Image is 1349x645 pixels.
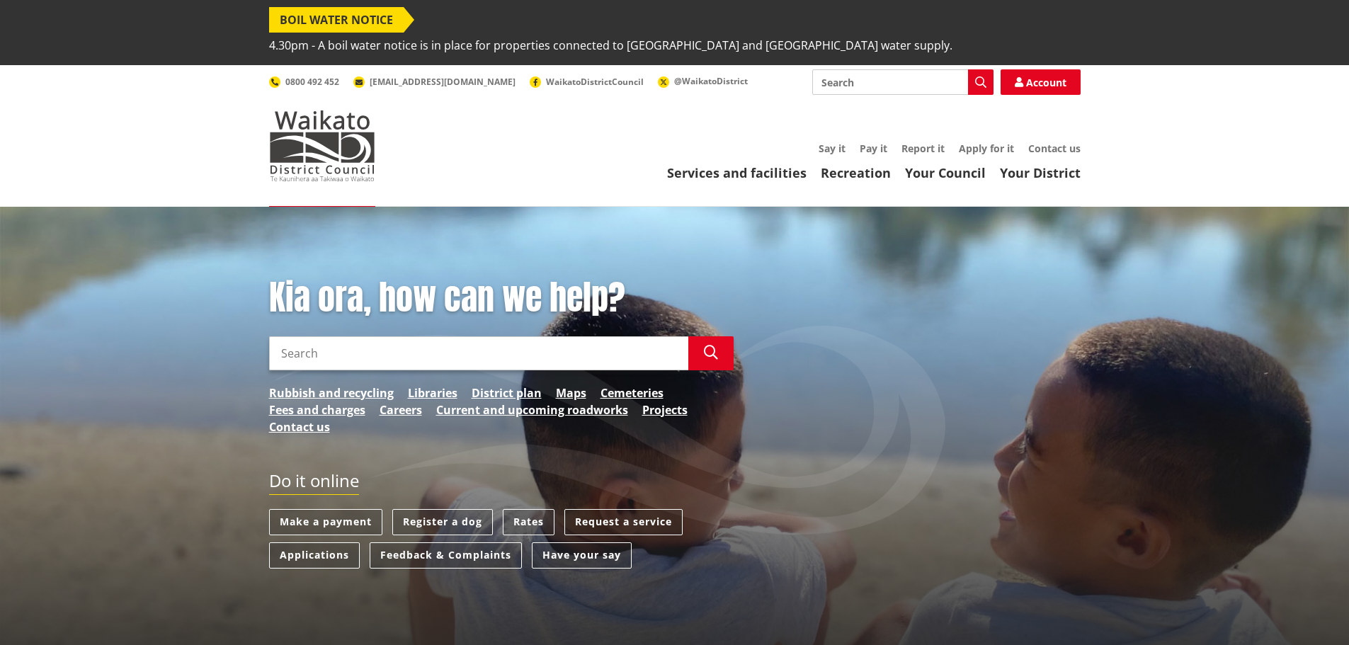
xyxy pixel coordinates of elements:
[436,401,628,418] a: Current and upcoming roadworks
[269,76,339,88] a: 0800 492 452
[812,69,994,95] input: Search input
[901,142,945,155] a: Report it
[269,471,359,496] h2: Do it online
[269,7,404,33] span: BOIL WATER NOTICE
[667,164,807,181] a: Services and facilities
[269,542,360,569] a: Applications
[269,278,734,319] h1: Kia ora, how can we help?
[600,384,664,401] a: Cemeteries
[564,509,683,535] a: Request a service
[472,384,542,401] a: District plan
[269,401,365,418] a: Fees and charges
[380,401,422,418] a: Careers
[1000,164,1081,181] a: Your District
[530,76,644,88] a: WaikatoDistrictCouncil
[1001,69,1081,95] a: Account
[269,110,375,181] img: Waikato District Council - Te Kaunihera aa Takiwaa o Waikato
[642,401,688,418] a: Projects
[959,142,1014,155] a: Apply for it
[353,76,516,88] a: [EMAIL_ADDRESS][DOMAIN_NAME]
[269,418,330,435] a: Contact us
[1028,142,1081,155] a: Contact us
[269,384,394,401] a: Rubbish and recycling
[269,509,382,535] a: Make a payment
[370,76,516,88] span: [EMAIL_ADDRESS][DOMAIN_NAME]
[674,75,748,87] span: @WaikatoDistrict
[392,509,493,535] a: Register a dog
[658,75,748,87] a: @WaikatoDistrict
[370,542,522,569] a: Feedback & Complaints
[905,164,986,181] a: Your Council
[860,142,887,155] a: Pay it
[532,542,632,569] a: Have your say
[408,384,457,401] a: Libraries
[503,509,554,535] a: Rates
[546,76,644,88] span: WaikatoDistrictCouncil
[556,384,586,401] a: Maps
[821,164,891,181] a: Recreation
[269,33,952,58] span: 4.30pm - A boil water notice is in place for properties connected to [GEOGRAPHIC_DATA] and [GEOGR...
[819,142,846,155] a: Say it
[269,336,688,370] input: Search input
[285,76,339,88] span: 0800 492 452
